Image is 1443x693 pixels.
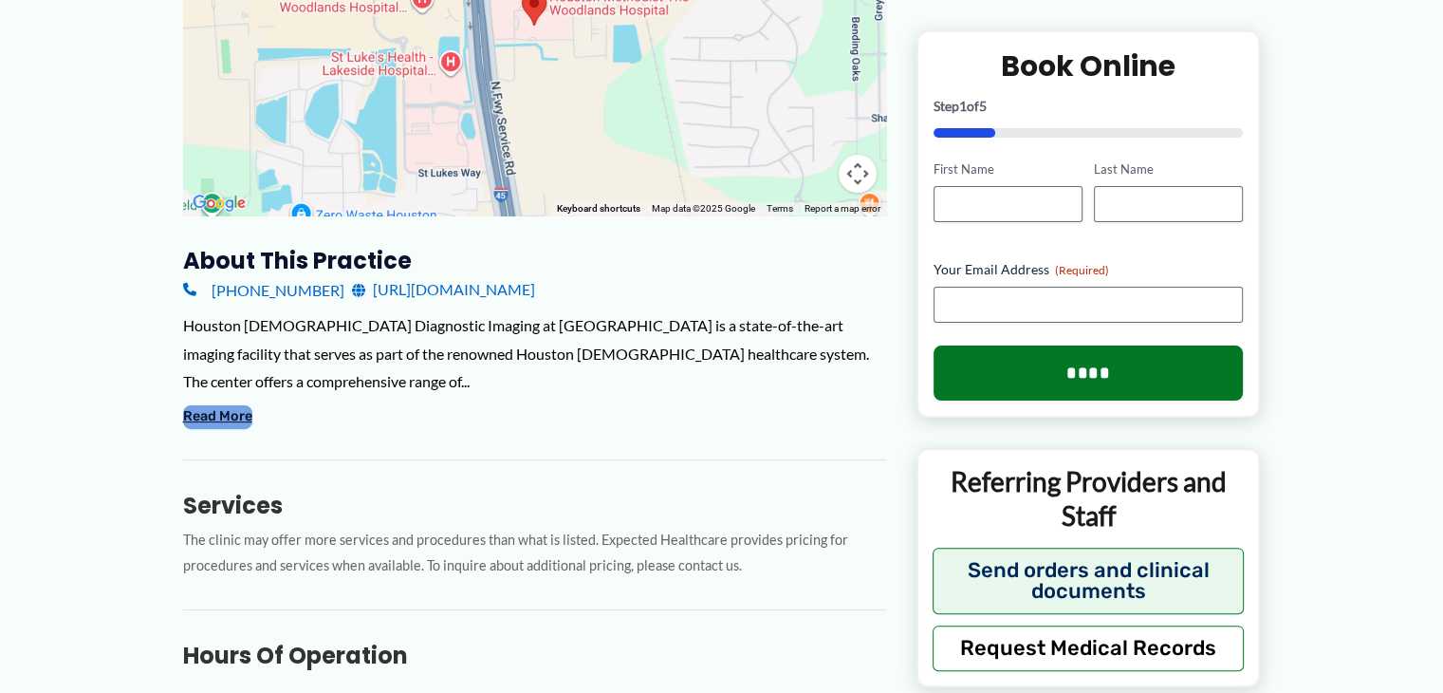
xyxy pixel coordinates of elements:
h3: About this practice [183,246,886,275]
a: Terms (opens in new tab) [767,203,793,214]
button: Request Medical Records [933,625,1245,670]
button: Map camera controls [839,155,877,193]
div: Houston [DEMOGRAPHIC_DATA] Diagnostic Imaging at [GEOGRAPHIC_DATA] is a state-of-the-art imaging ... [183,311,886,396]
h3: Services [183,491,886,520]
button: Read More [183,405,252,428]
label: Your Email Address [934,260,1244,279]
a: Report a map error [805,203,880,214]
a: [URL][DOMAIN_NAME] [352,275,535,304]
button: Send orders and clinical documents [933,547,1245,613]
img: Google [188,191,250,215]
a: Open this area in Google Maps (opens a new window) [188,191,250,215]
h2: Book Online [934,47,1244,84]
span: (Required) [1055,263,1109,277]
span: 1 [959,98,967,114]
h3: Hours of Operation [183,641,886,670]
label: Last Name [1094,160,1243,178]
p: The clinic may offer more services and procedures than what is listed. Expected Healthcare provid... [183,528,886,579]
p: Referring Providers and Staff [933,464,1245,534]
button: Keyboard shortcuts [557,202,640,215]
span: 5 [979,98,987,114]
a: [PHONE_NUMBER] [183,275,344,304]
p: Step of [934,100,1244,113]
span: Map data ©2025 Google [652,203,755,214]
label: First Name [934,160,1082,178]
